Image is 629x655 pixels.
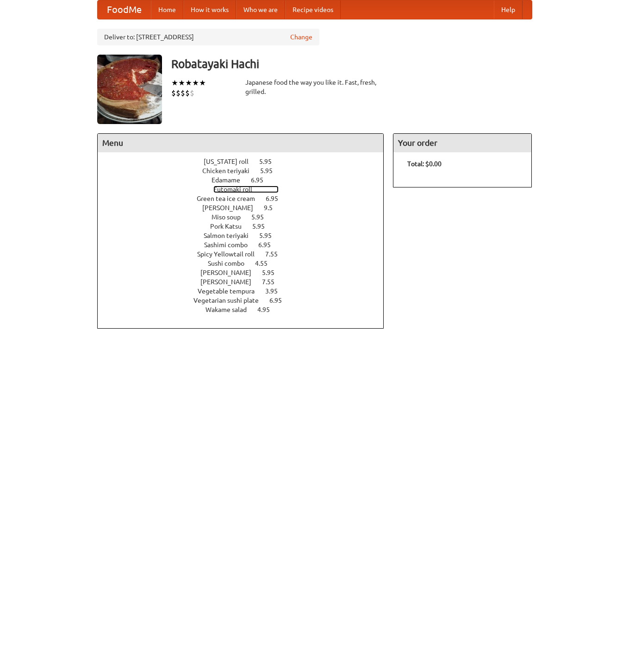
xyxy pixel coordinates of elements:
a: Change [290,32,312,42]
a: Futomaki roll [213,186,279,193]
span: 6.95 [266,195,287,202]
li: ★ [199,78,206,88]
li: ★ [171,78,178,88]
span: 9.5 [264,204,282,212]
a: Pork Katsu 5.95 [210,223,282,230]
span: 6.95 [269,297,291,304]
span: Pork Katsu [210,223,251,230]
span: Edamame [212,176,249,184]
span: 7.55 [262,278,284,286]
span: Green tea ice cream [197,195,264,202]
span: Futomaki roll [213,186,262,193]
h4: Menu [98,134,384,152]
li: ★ [178,78,185,88]
a: How it works [183,0,236,19]
span: Chicken teriyaki [202,167,259,175]
a: Chicken teriyaki 5.95 [202,167,290,175]
span: 6.95 [258,241,280,249]
span: Salmon teriyaki [204,232,258,239]
a: Vegetable tempura 3.95 [198,287,295,295]
a: Who we are [236,0,285,19]
span: 5.95 [259,158,281,165]
span: 6.95 [251,176,273,184]
div: Japanese food the way you like it. Fast, fresh, grilled. [245,78,384,96]
h4: Your order [393,134,531,152]
a: Edamame 6.95 [212,176,280,184]
li: $ [176,88,181,98]
li: $ [181,88,185,98]
a: Recipe videos [285,0,341,19]
h3: Robatayaki Hachi [171,55,532,73]
li: ★ [185,78,192,88]
a: [PERSON_NAME] 5.95 [200,269,292,276]
a: [US_STATE] roll 5.95 [204,158,289,165]
a: FoodMe [98,0,151,19]
a: Wakame salad 4.95 [206,306,287,313]
span: 4.55 [255,260,277,267]
a: Spicy Yellowtail roll 7.55 [197,250,295,258]
a: [PERSON_NAME] 7.55 [200,278,292,286]
span: Wakame salad [206,306,256,313]
a: Sashimi combo 6.95 [204,241,288,249]
span: Vegetable tempura [198,287,264,295]
span: [PERSON_NAME] [200,278,261,286]
span: [PERSON_NAME] [200,269,261,276]
span: 5.95 [259,232,281,239]
span: [PERSON_NAME] [202,204,262,212]
span: 5.95 [262,269,284,276]
div: Deliver to: [STREET_ADDRESS] [97,29,319,45]
span: 5.95 [251,213,273,221]
a: Miso soup 5.95 [212,213,281,221]
a: Help [494,0,523,19]
span: Miso soup [212,213,250,221]
a: Salmon teriyaki 5.95 [204,232,289,239]
span: [US_STATE] roll [204,158,258,165]
span: 5.95 [252,223,274,230]
a: Home [151,0,183,19]
span: 4.95 [257,306,279,313]
img: angular.jpg [97,55,162,124]
li: $ [171,88,176,98]
li: $ [185,88,190,98]
span: Sushi combo [208,260,254,267]
span: 5.95 [260,167,282,175]
span: Sashimi combo [204,241,257,249]
a: [PERSON_NAME] 9.5 [202,204,290,212]
span: Vegetarian sushi plate [193,297,268,304]
b: Total: $0.00 [407,160,442,168]
li: ★ [192,78,199,88]
span: 7.55 [265,250,287,258]
li: $ [190,88,194,98]
a: Green tea ice cream 6.95 [197,195,295,202]
a: Sushi combo 4.55 [208,260,285,267]
span: Spicy Yellowtail roll [197,250,264,258]
a: Vegetarian sushi plate 6.95 [193,297,299,304]
span: 3.95 [265,287,287,295]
